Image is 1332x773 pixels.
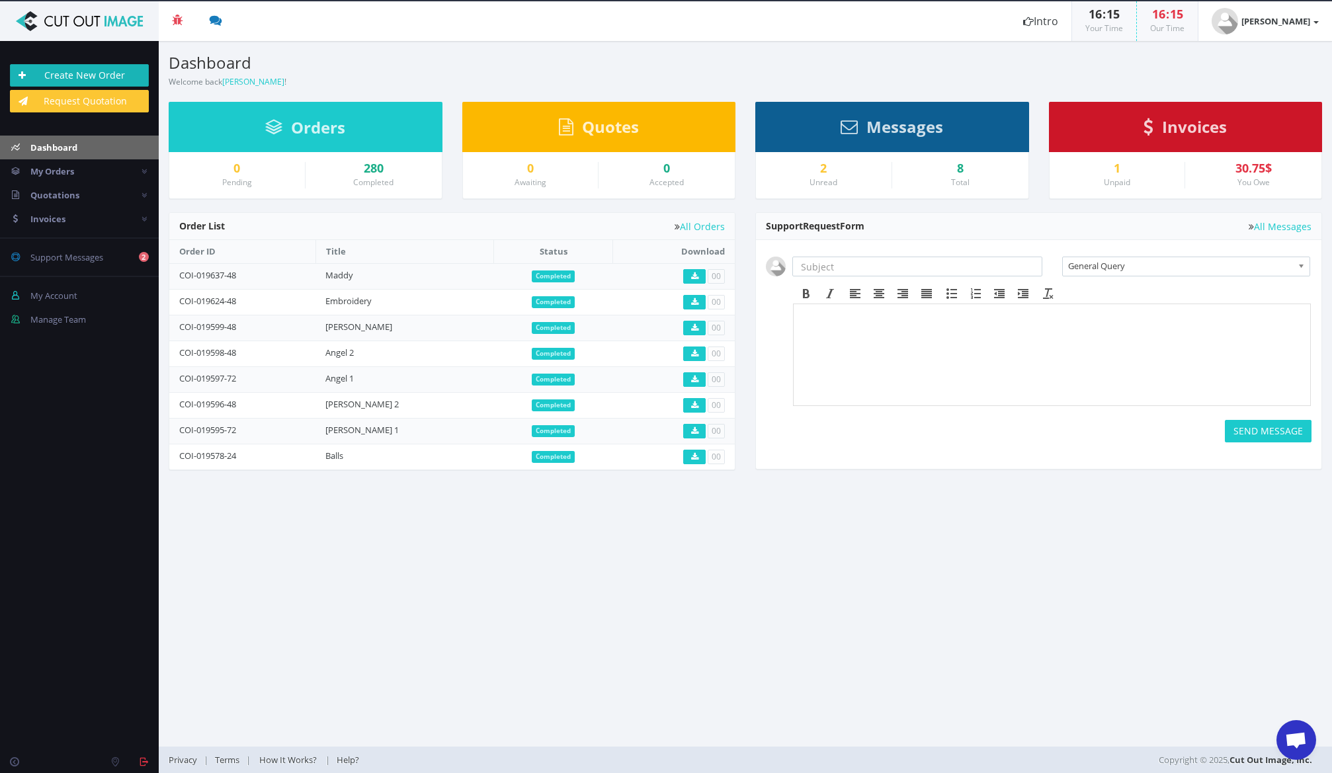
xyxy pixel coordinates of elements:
[1102,6,1106,22] span: :
[30,290,77,302] span: My Account
[608,162,725,175] a: 0
[325,372,354,384] a: Angel 1
[794,304,1310,405] iframe: Rich Text Area. Press ALT-F9 for menu. Press ALT-F10 for toolbar. Press ALT-0 for help
[1165,6,1170,22] span: :
[30,213,65,225] span: Invoices
[766,257,786,276] img: user_default.jpg
[315,240,493,263] th: Title
[532,425,575,437] span: Completed
[810,177,837,188] small: Unread
[1060,162,1175,175] div: 1
[493,240,613,263] th: Status
[532,322,575,334] span: Completed
[179,162,295,175] a: 0
[1152,6,1165,22] span: 16
[169,754,204,766] a: Privacy
[940,285,964,302] div: Bullet list
[532,348,575,360] span: Completed
[330,754,366,766] a: Help?
[532,296,575,308] span: Completed
[915,285,938,302] div: Justify
[1150,22,1185,34] small: Our Time
[325,398,399,410] a: [PERSON_NAME] 2
[532,451,575,463] span: Completed
[1104,177,1130,188] small: Unpaid
[1237,177,1270,188] small: You Owe
[10,64,149,87] a: Create New Order
[325,346,354,358] a: Angel 2
[1144,124,1227,136] a: Invoices
[1225,420,1311,442] button: SEND MESSAGE
[325,321,392,333] a: [PERSON_NAME]
[951,177,970,188] small: Total
[30,251,103,263] span: Support Messages
[818,285,842,302] div: Italic
[675,222,725,231] a: All Orders
[1011,285,1035,302] div: Increase indent
[169,54,735,71] h3: Dashboard
[179,220,225,232] span: Order List
[251,754,325,766] a: How It Works?
[179,372,236,384] a: COI-019597-72
[766,220,864,232] span: Support Form
[169,747,938,773] div: | | |
[179,269,236,281] a: COI-019637-48
[222,177,252,188] small: Pending
[325,269,353,281] a: Maddy
[179,346,236,358] a: COI-019598-48
[1249,222,1311,231] a: All Messages
[1276,720,1316,760] div: Open chat
[10,11,149,31] img: Cut Out Image
[902,162,1019,175] div: 8
[1229,754,1312,766] a: Cut Out Image, Inc.
[473,162,589,175] a: 0
[532,374,575,386] span: Completed
[891,285,915,302] div: Align right
[794,285,818,302] div: Bold
[803,220,840,232] span: Request
[515,177,546,188] small: Awaiting
[169,240,315,263] th: Order ID
[1036,285,1060,302] div: Clear formatting
[1195,162,1311,175] div: 30.75$
[987,285,1011,302] div: Decrease indent
[841,124,943,136] a: Messages
[265,124,345,136] a: Orders
[532,399,575,411] span: Completed
[1159,753,1312,766] span: Copyright © 2025,
[1085,22,1123,34] small: Your Time
[1198,1,1332,41] a: [PERSON_NAME]
[179,424,236,436] a: COI-019595-72
[1170,6,1183,22] span: 15
[30,189,79,201] span: Quotations
[179,450,236,462] a: COI-019578-24
[792,257,1042,276] input: Subject
[766,162,882,175] a: 2
[649,177,684,188] small: Accepted
[1089,6,1102,22] span: 16
[867,285,891,302] div: Align center
[315,162,432,175] div: 280
[353,177,394,188] small: Completed
[325,450,343,462] a: Balls
[169,76,286,87] small: Welcome back !
[964,285,987,302] div: Numbered list
[582,116,639,138] span: Quotes
[1162,116,1227,138] span: Invoices
[30,165,74,177] span: My Orders
[222,76,284,87] a: [PERSON_NAME]
[259,754,317,766] span: How It Works?
[559,124,639,136] a: Quotes
[1068,257,1293,274] span: General Query
[325,295,372,307] a: Embroidery
[139,252,149,262] b: 2
[843,285,867,302] div: Align left
[1010,1,1071,41] a: Intro
[613,240,735,263] th: Download
[179,295,236,307] a: COI-019624-48
[1106,6,1120,22] span: 15
[179,321,236,333] a: COI-019599-48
